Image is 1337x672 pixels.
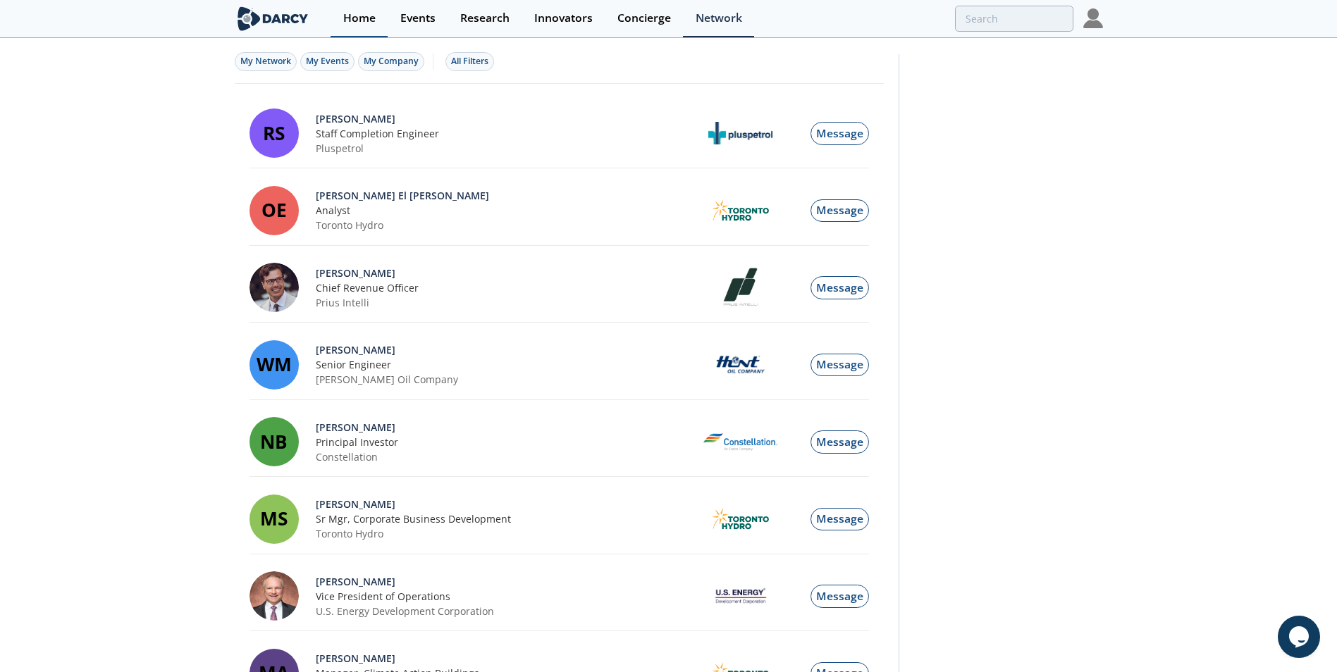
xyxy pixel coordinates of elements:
[720,266,761,309] img: Prius Intelli
[811,276,869,299] button: Message
[708,122,772,144] img: Pluspetrol
[316,604,691,618] div: U.S. Energy Development Corporation
[811,199,869,223] button: Message
[534,13,593,24] div: Innovators
[316,141,691,156] div: Pluspetrol
[617,13,671,24] div: Concierge
[316,526,691,541] div: Toronto Hydro
[811,122,869,145] button: Message
[316,218,691,232] div: Toronto Hydro
[316,126,691,141] div: Staff Completion Engineer
[316,497,691,511] div: View Profile
[316,372,691,387] div: [PERSON_NAME] Oil Company
[316,574,691,589] div: View Profile
[316,342,691,357] div: View Profile
[316,111,691,126] div: View Profile
[816,588,863,604] span: Message
[358,52,424,71] button: My Company
[316,651,691,666] div: View Profile
[316,203,691,218] div: Analyst
[460,13,510,24] div: Research
[691,266,790,309] a: Prius Intelli
[703,433,777,451] img: Constellation
[316,357,691,372] div: Senior Engineer
[316,280,691,295] div: Chief Revenue Officer
[715,354,765,376] img: Hunt Oil Company
[316,511,691,526] div: Sr Mgr, Corporate Business Development
[816,434,863,449] span: Message
[316,266,691,280] div: View Profile
[249,263,299,312] img: 6cab1789-9e5a-4040-a0a7-c2bf3dffef11
[811,354,869,377] button: Message
[816,511,863,526] span: Message
[249,417,299,466] div: NB
[316,188,691,203] div: View Profile
[249,571,299,621] img: H7NfDKLhRDNVD9J9YUgp
[300,52,355,71] button: My Events
[316,435,691,449] div: Principal Investor
[1083,8,1103,28] img: Profile
[240,55,291,67] span: My Network
[306,55,349,67] span: My Events
[811,508,869,531] button: Message
[316,449,691,464] div: Constellation
[235,52,297,71] button: My Network
[445,52,494,71] button: All Filters
[1278,616,1323,658] iframe: chat widget
[816,202,863,218] span: Message
[711,579,770,613] img: U.S. Energy Development Corporation
[816,280,863,295] span: Message
[955,6,1073,32] input: Advanced Search
[316,420,691,435] div: View Profile
[249,108,299,158] div: RS
[249,494,299,544] div: MS
[343,13,376,24] div: Home
[712,508,770,530] img: Toronto Hydro
[316,589,691,604] div: Vice President of Operations
[696,13,742,24] div: Network
[816,125,863,141] span: Message
[816,356,863,372] span: Message
[249,186,299,235] div: OE
[712,199,770,222] img: Toronto Hydro
[811,430,869,454] button: Message
[249,340,299,390] div: WM
[364,55,419,67] span: My Company
[451,55,488,68] div: All Filters
[400,13,436,24] div: Events
[235,6,312,31] img: logo-wide.svg
[811,585,869,608] button: Message
[316,295,369,310] a: Prius Intelli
